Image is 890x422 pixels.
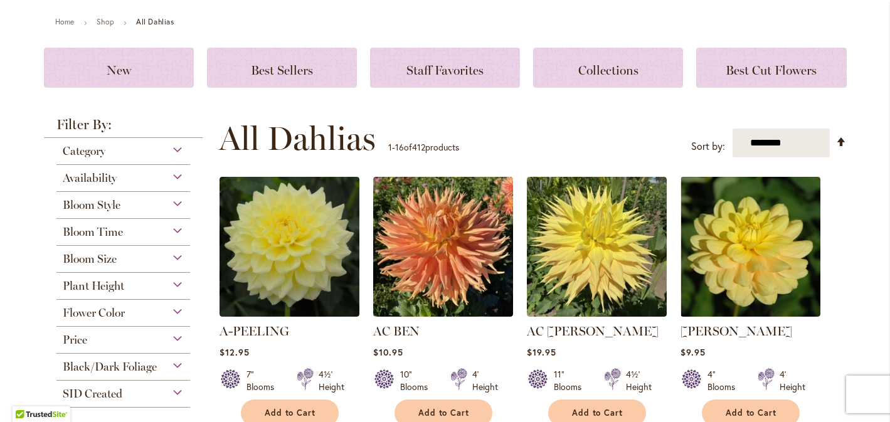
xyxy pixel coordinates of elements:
a: Shop [97,17,114,26]
span: Bloom Time [63,225,123,239]
span: Staff Favorites [406,63,484,78]
span: Flower Color [63,306,125,320]
span: $9.95 [681,346,706,358]
span: SID Created [63,387,122,401]
span: $10.95 [373,346,403,358]
label: Sort by: [691,135,725,158]
span: $19.95 [527,346,556,358]
a: Best Cut Flowers [696,48,846,88]
span: Bloom Size [63,252,117,266]
img: AC Jeri [527,177,667,317]
span: Add to Cart [572,408,623,418]
a: Staff Favorites [370,48,520,88]
a: New [44,48,194,88]
span: Add to Cart [265,408,316,418]
div: 10" Blooms [400,368,435,393]
a: AC [PERSON_NAME] [527,324,659,339]
a: A-PEELING [220,324,289,339]
span: Plant Height [63,279,124,293]
img: A-Peeling [220,177,359,317]
span: Add to Cart [418,408,470,418]
span: 412 [412,141,425,153]
div: 4' Height [472,368,498,393]
a: [PERSON_NAME] [681,324,792,339]
img: AHOY MATEY [681,177,820,317]
div: 11" Blooms [554,368,589,393]
a: AC BEN [373,307,513,319]
a: Home [55,17,75,26]
span: 16 [395,141,404,153]
iframe: Launch Accessibility Center [9,377,45,413]
span: New [107,63,131,78]
span: Price [63,333,87,347]
span: Category [63,144,105,158]
span: All Dahlias [219,120,376,157]
div: 4½' Height [319,368,344,393]
span: Best Cut Flowers [726,63,817,78]
p: - of products [388,137,459,157]
a: AHOY MATEY [681,307,820,319]
strong: Filter By: [44,118,203,138]
div: 4' Height [780,368,805,393]
div: 7" Blooms [246,368,282,393]
a: Collections [533,48,683,88]
span: Availability [63,171,117,185]
a: Best Sellers [207,48,357,88]
a: AC BEN [373,324,420,339]
div: 4" Blooms [707,368,743,393]
img: AC BEN [373,177,513,317]
span: Bloom Style [63,198,120,212]
span: Add to Cart [726,408,777,418]
span: 1 [388,141,392,153]
span: Collections [578,63,638,78]
a: AC Jeri [527,307,667,319]
span: Black/Dark Foliage [63,360,157,374]
a: A-Peeling [220,307,359,319]
div: 4½' Height [626,368,652,393]
strong: All Dahlias [136,17,174,26]
span: $12.95 [220,346,250,358]
span: Best Sellers [251,63,313,78]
